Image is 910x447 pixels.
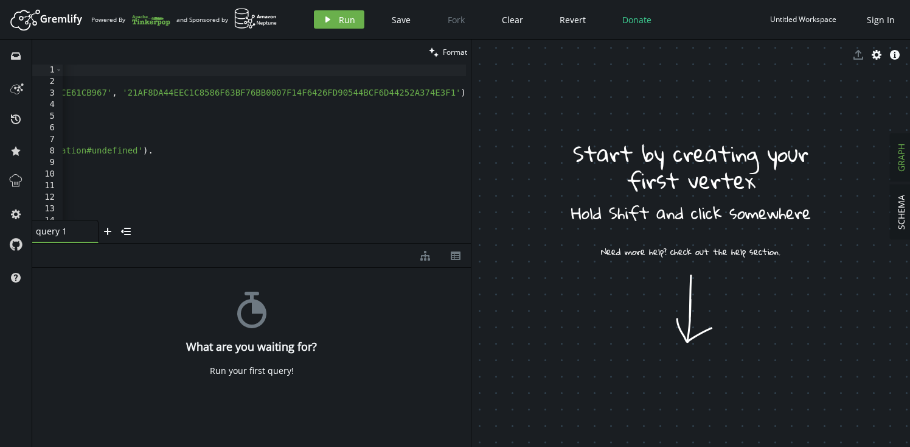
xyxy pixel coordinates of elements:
[560,14,586,26] span: Revert
[32,99,63,111] div: 4
[861,10,901,29] button: Sign In
[32,111,63,122] div: 5
[32,192,63,203] div: 12
[32,76,63,88] div: 2
[32,88,63,99] div: 3
[32,134,63,146] div: 7
[32,203,63,215] div: 13
[339,14,355,26] span: Run
[314,10,364,29] button: Run
[551,10,595,29] button: Revert
[186,340,317,353] h4: What are you waiting for?
[895,144,907,172] span: GRAPH
[622,14,651,26] span: Donate
[613,10,661,29] button: Donate
[425,40,471,65] button: Format
[448,14,465,26] span: Fork
[383,10,420,29] button: Save
[32,146,63,157] div: 8
[443,47,467,57] span: Format
[234,8,277,29] img: AWS Neptune
[32,180,63,192] div: 11
[438,10,474,29] button: Fork
[32,122,63,134] div: 6
[32,169,63,180] div: 10
[493,10,532,29] button: Clear
[32,215,63,227] div: 14
[770,15,836,24] div: Untitled Workspace
[91,9,170,30] div: Powered By
[210,365,294,376] div: Run your first query!
[867,14,895,26] span: Sign In
[32,65,63,76] div: 1
[502,14,523,26] span: Clear
[36,225,85,237] span: query 1
[32,157,63,169] div: 9
[895,195,907,230] span: SCHEMA
[392,14,411,26] span: Save
[176,8,277,31] div: and Sponsored by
